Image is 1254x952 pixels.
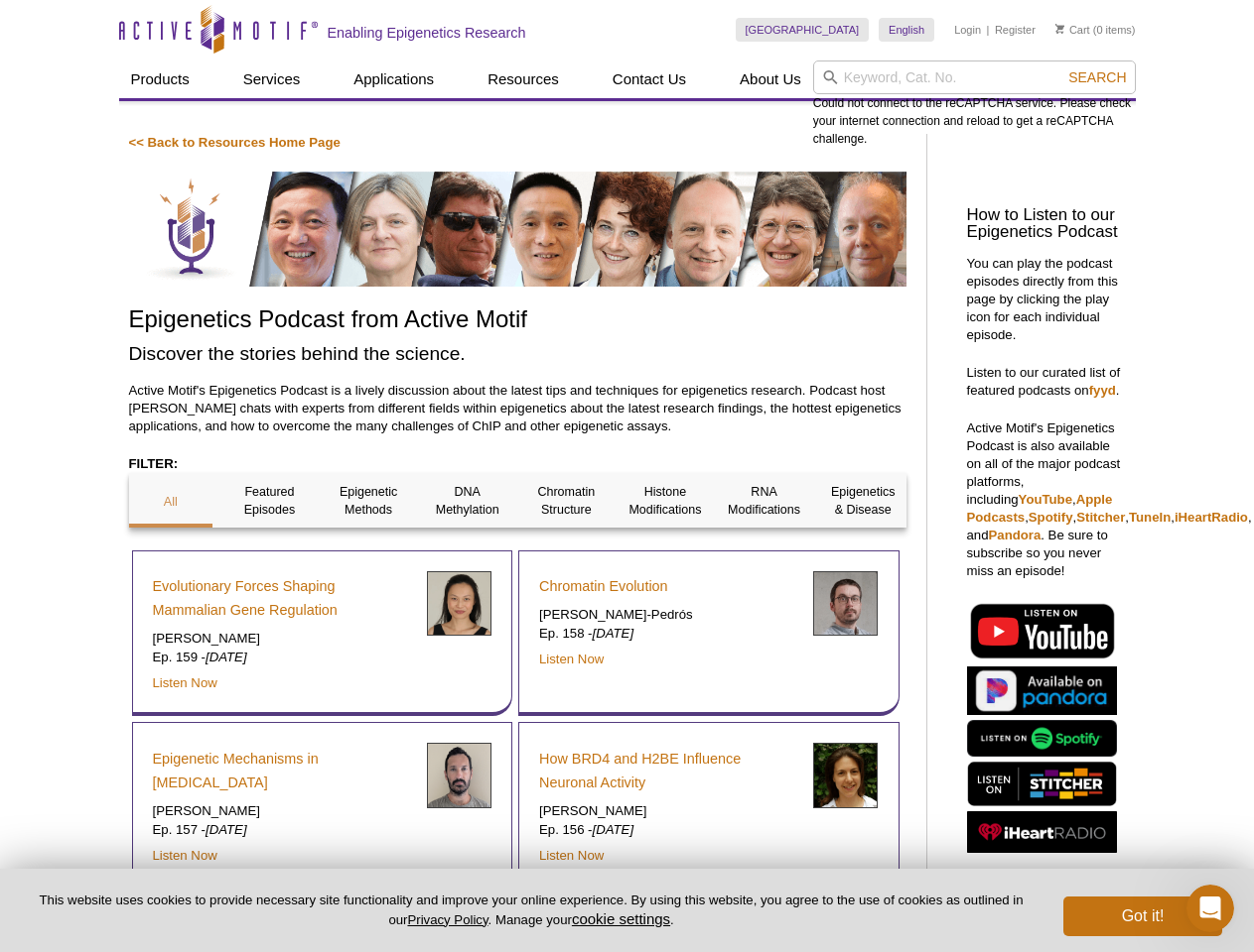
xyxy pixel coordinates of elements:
a: Chromatin Evolution [539,574,668,598]
button: Search [1062,68,1132,86]
a: Listen Now [153,848,217,863]
h2: Discover the stories behind the science. [129,340,906,367]
p: [PERSON_NAME] [153,630,412,648]
a: Privacy Policy [407,912,488,927]
a: Evolutionary Forces Shaping Mammalian Gene Regulation [153,574,412,622]
li: (0 items) [1055,18,1136,42]
a: About Us [728,60,813,98]
h2: Enabling Epigenetics Research [328,24,526,42]
img: Your Cart [1055,24,1064,34]
a: Pandora [989,528,1042,542]
button: cookie settings [572,910,670,927]
p: All [129,493,213,511]
img: Luca Magnani headshot [427,743,491,807]
a: Listen Now [539,652,604,666]
a: Register [995,23,1036,37]
p: Featured Episodes [227,483,312,519]
p: Histone Modifications [624,483,708,519]
strong: FILTER: [129,456,179,471]
a: << Back to Resources Home Page [129,135,341,150]
h1: Epigenetics Podcast from Active Motif [129,306,906,335]
p: Ep. 156 - [539,821,798,839]
a: Epigenetic Mechanisms in [MEDICAL_DATA] [153,747,412,794]
img: Erica Korb headshot [813,743,878,807]
input: Keyword, Cat. No. [813,60,1136,94]
p: Chromatin Structure [524,483,609,519]
img: Arnau Sebe Pedros headshot [813,571,878,636]
img: Emily Wong headshot [427,571,491,636]
a: [GEOGRAPHIC_DATA] [736,18,870,42]
p: Epigenetics & Disease [821,483,906,519]
p: RNA Modifications [722,483,806,519]
img: Listen on Spotify [967,720,1117,757]
p: DNA Methylation [425,483,509,519]
p: [PERSON_NAME]-Pedrós [539,606,798,624]
button: Got it! [1063,896,1222,936]
p: Epigenetic Methods [327,483,411,519]
p: Active Motif's Epigenetics Podcast is a lively discussion about the latest tips and techniques fo... [129,382,906,435]
a: YouTube [1019,492,1072,507]
li: | [987,18,990,42]
em: [DATE] [593,822,634,837]
a: Login [954,23,981,37]
img: Listen on Pandora [967,666,1117,715]
a: Spotify [1029,510,1073,525]
img: Listen on Stitcher [967,762,1117,806]
a: English [879,18,934,42]
a: Resources [476,60,571,98]
a: Apple Podcasts [967,492,1113,525]
a: iHeartRadio [1175,510,1248,525]
p: Ep. 159 - [153,649,412,666]
div: Could not connect to the reCAPTCHA service. Please check your internet connection and reload to g... [813,60,1136,148]
a: Listen Now [539,848,604,863]
img: Discover the stories behind the science. [129,172,906,287]
p: Ep. 157 - [153,821,412,839]
a: How BRD4 and H2BE Influence Neuronal Activity [539,747,798,794]
a: Services [231,60,313,98]
p: Listen to our curated list of featured podcasts on . [967,364,1126,400]
img: Listen on iHeartRadio [967,811,1117,854]
p: [PERSON_NAME] [153,802,412,820]
p: You can play the podcast episodes directly from this page by clicking the play icon for each indi... [967,255,1126,344]
em: [DATE] [206,822,247,837]
a: Listen Now [153,675,217,690]
a: Cart [1055,23,1090,37]
a: Products [119,60,202,98]
p: This website uses cookies to provide necessary site functionality and improve your online experie... [32,892,1031,929]
a: fyyd [1089,383,1116,398]
a: TuneIn [1129,510,1171,525]
h3: How to Listen to our Epigenetics Podcast [967,207,1126,241]
span: Search [1068,69,1126,85]
a: Contact Us [601,60,698,98]
em: [DATE] [206,650,247,664]
a: Stitcher [1076,510,1125,525]
p: Ep. 158 - [539,625,798,643]
a: Applications [342,60,446,98]
img: Listen on YouTube [967,600,1117,661]
p: [PERSON_NAME] [539,802,798,820]
em: [DATE] [593,626,634,641]
iframe: Intercom live chat [1186,885,1234,932]
p: Active Motif's Epigenetics Podcast is also available on all of the major podcast platforms, inclu... [967,419,1126,580]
